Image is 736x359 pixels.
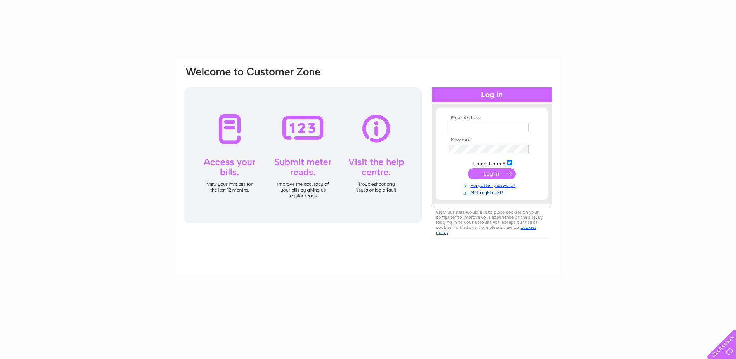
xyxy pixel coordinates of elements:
[447,159,537,167] td: Remember me?
[432,206,552,239] div: Clear Business would like to place cookies on your computer to improve your experience of the sit...
[447,137,537,143] th: Password:
[447,115,537,121] th: Email Address:
[449,188,537,196] a: Not registered?
[449,181,537,188] a: Forgotten password?
[468,168,516,179] input: Submit
[436,225,536,235] a: cookies policy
